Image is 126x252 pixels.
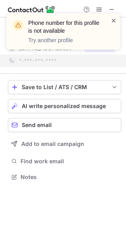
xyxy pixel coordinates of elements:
span: Send email [22,122,52,128]
button: Add to email campaign [8,137,121,151]
span: Notes [21,174,118,181]
p: Try another profile [28,36,101,44]
span: AI write personalized message [22,103,106,109]
img: ContactOut v5.3.10 [8,5,55,14]
div: Save to List / ATS / CRM [22,84,107,90]
button: AI write personalized message [8,99,121,113]
button: save-profile-one-click [8,80,121,94]
span: Find work email [21,158,118,165]
span: Add to email campaign [21,141,84,147]
button: Find work email [8,156,121,167]
button: Send email [8,118,121,132]
header: Phone number for this profile is not available [28,19,101,35]
img: warning [12,19,24,32]
button: Notes [8,172,121,183]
